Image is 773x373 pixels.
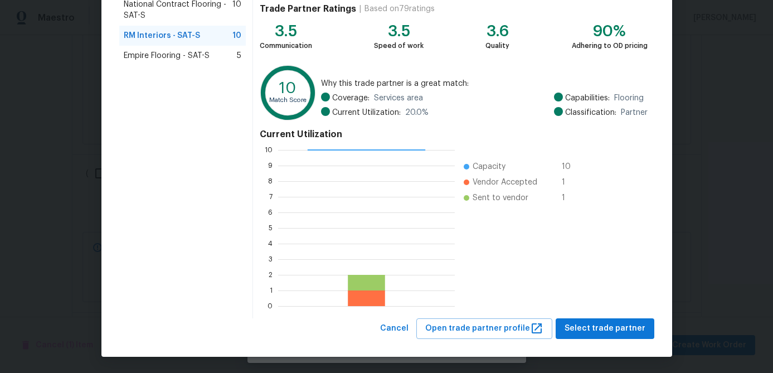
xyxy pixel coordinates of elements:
span: 1 [562,192,580,204]
div: Quality [485,40,509,51]
button: Select trade partner [556,318,654,339]
text: 9 [268,162,273,169]
div: 3.5 [260,26,312,37]
span: 20.0 % [405,107,429,118]
text: Match Score [270,97,307,103]
text: 1 [270,287,273,294]
span: Classification: [565,107,616,118]
div: Based on 79 ratings [364,3,435,14]
span: Cancel [380,322,409,336]
span: Empire Flooring - SAT-S [124,50,210,61]
span: Capabilities: [565,93,610,104]
div: 90% [572,26,648,37]
div: 3.6 [485,26,509,37]
div: | [356,3,364,14]
span: Services area [374,93,423,104]
span: Why this trade partner is a great match: [321,78,648,89]
text: 10 [280,80,297,96]
div: 3.5 [374,26,424,37]
span: RM Interiors - SAT-S [124,30,200,41]
span: Open trade partner profile [425,322,543,336]
span: 5 [237,50,241,61]
span: 1 [562,177,580,188]
text: 10 [265,147,273,153]
div: Communication [260,40,312,51]
text: 8 [268,178,273,185]
button: Cancel [376,318,413,339]
text: 0 [268,303,273,309]
h4: Current Utilization [260,129,647,140]
text: 2 [269,272,273,278]
span: Select trade partner [565,322,645,336]
span: Coverage: [332,93,370,104]
button: Open trade partner profile [416,318,552,339]
h4: Trade Partner Ratings [260,3,356,14]
div: Adhering to OD pricing [572,40,648,51]
span: Sent to vendor [473,192,528,204]
text: 5 [269,225,273,231]
span: Partner [621,107,648,118]
span: Vendor Accepted [473,177,537,188]
text: 4 [268,240,273,247]
text: 6 [268,209,273,216]
span: 10 [562,161,580,172]
text: 7 [269,193,273,200]
span: Flooring [614,93,644,104]
text: 3 [269,256,273,263]
div: Speed of work [374,40,424,51]
span: Current Utilization: [332,107,401,118]
span: Capacity [473,161,505,172]
span: 10 [232,30,241,41]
